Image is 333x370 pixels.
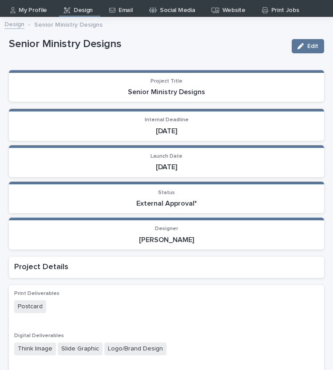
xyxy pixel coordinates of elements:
[145,117,189,123] span: Internal Deadline
[151,154,182,159] span: Launch Date
[292,39,324,53] button: Edit
[34,19,103,29] p: Senior Ministry Designs
[104,342,166,355] span: Logo/Brand Design
[14,262,319,273] h2: Project Details
[14,300,46,313] span: Postcard
[14,88,319,96] p: Senior Ministry Designs
[14,236,319,244] p: [PERSON_NAME]
[151,79,182,84] span: Project Title
[14,291,59,296] span: Print Deliverables
[14,342,56,355] span: Think Image
[4,19,24,29] a: Design
[14,127,319,135] p: [DATE]
[307,43,318,49] span: Edit
[14,163,319,171] p: [DATE]
[58,342,103,355] span: Slide Graphic
[14,333,64,338] span: Digital Deliverables
[9,38,285,51] p: Senior Ministry Designs
[14,199,319,208] p: External Approval*
[158,190,175,195] span: Status
[155,226,178,231] span: Designer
